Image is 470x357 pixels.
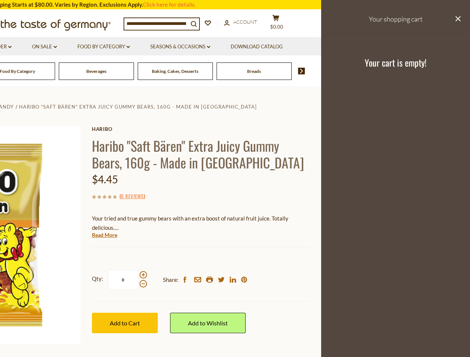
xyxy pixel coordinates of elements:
[247,68,261,74] a: Breads
[231,43,283,51] a: Download Catalog
[224,18,257,26] a: Account
[92,231,117,239] a: Read More
[170,313,246,333] a: Add to Wishlist
[152,68,198,74] a: Baking, Cakes, Desserts
[92,274,103,283] strong: Qty:
[270,24,283,30] span: $0.00
[92,313,158,333] button: Add to Cart
[110,319,140,327] span: Add to Cart
[330,57,461,68] h3: Your cart is empty!
[19,104,257,110] a: Haribo "Saft Bären" Extra Juicy Gummy Bears, 160g - Made in [GEOGRAPHIC_DATA]
[92,126,310,132] a: Haribo
[298,68,305,74] img: next arrow
[150,43,210,51] a: Seasons & Occasions
[119,192,145,200] span: ( )
[108,270,138,290] input: Qty:
[92,137,310,171] h1: Haribo "Saft Bären" Extra Juicy Gummy Bears, 160g - Made in [GEOGRAPHIC_DATA]
[92,214,310,232] p: Your tried and true gummy bears with an extra boost of natural fruit juice. Totally delicious.
[92,173,118,186] span: $4.45
[143,1,196,8] a: Click here for details.
[163,275,179,284] span: Share:
[86,68,106,74] a: Beverages
[32,43,57,51] a: On Sale
[77,43,130,51] a: Food By Category
[121,192,144,200] a: 0 Reviews
[233,19,257,25] span: Account
[265,15,287,33] button: $0.00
